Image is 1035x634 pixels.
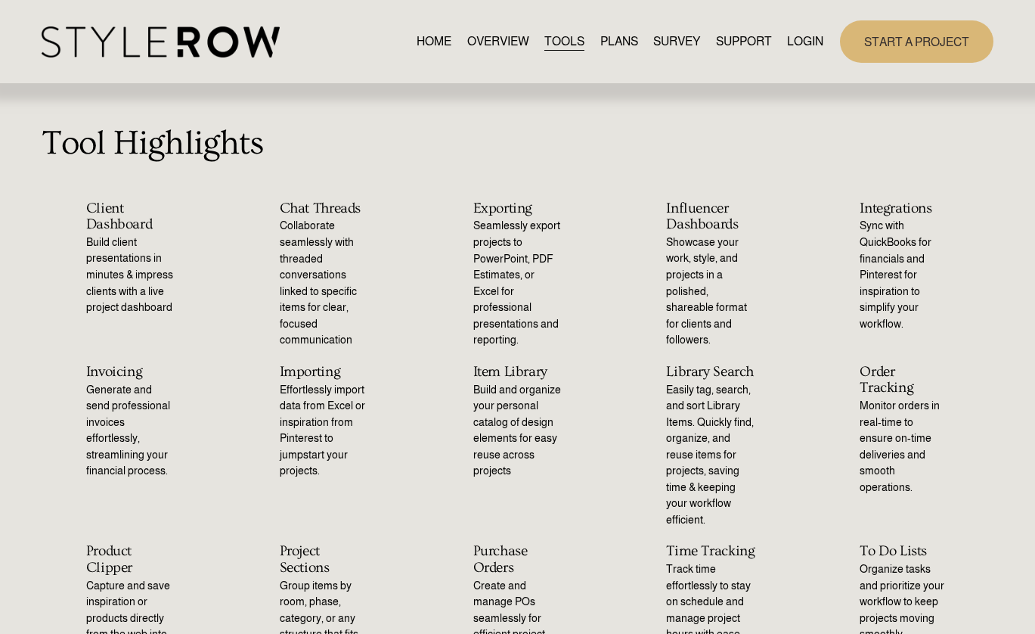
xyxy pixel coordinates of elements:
p: Build client presentations in minutes & impress clients with a live project dashboard [86,235,175,316]
a: HOME [417,31,451,51]
p: Collaborate seamlessly with threaded conversations linked to specific items for clear, focused co... [280,218,369,348]
h2: Influencer Dashboards [666,200,755,233]
h2: Item Library [473,364,562,380]
p: Showcase your work, style, and projects in a polished, shareable format for clients and followers. [666,235,755,349]
h2: Order Tracking [860,364,949,396]
span: SUPPORT [716,33,772,51]
a: SURVEY [653,31,700,51]
a: folder dropdown [716,31,772,51]
a: START A PROJECT [840,20,993,62]
a: LOGIN [787,31,823,51]
p: Easily tag, search, and sort Library Items. Quickly find, organize, and reuse items for projects,... [666,382,755,529]
a: TOOLS [544,31,584,51]
a: OVERVIEW [467,31,529,51]
h2: Library Search [666,364,755,380]
h2: Importing [280,364,369,380]
h2: Product Clipper [86,543,175,576]
h2: Chat Threads [280,200,369,216]
p: Effortlessly import data from Excel or inspiration from Pinterest to jumpstart your projects. [280,382,369,480]
h2: Project Sections [280,543,369,576]
h2: Time Tracking [666,543,755,559]
p: Sync with QuickBooks for financials and Pinterest for inspiration to simplify your workflow. [860,218,949,332]
a: PLANS [600,31,638,51]
h2: Purchase Orders [473,543,562,576]
h2: To Do Lists [860,543,949,559]
h2: Integrations [860,200,949,216]
h2: Exporting [473,200,562,216]
img: StyleRow [42,26,280,57]
p: Generate and send professional invoices effortlessly, streamlining your financial process. [86,382,175,480]
p: Tool Highlights [42,118,994,169]
p: Monitor orders in real-time to ensure on-time deliveries and smooth operations. [860,398,949,496]
h2: Invoicing [86,364,175,380]
h2: Client Dashboard [86,200,175,233]
p: Seamlessly export projects to PowerPoint, PDF Estimates, or Excel for professional presentations ... [473,218,562,348]
p: Build and organize your personal catalog of design elements for easy reuse across projects [473,382,562,480]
